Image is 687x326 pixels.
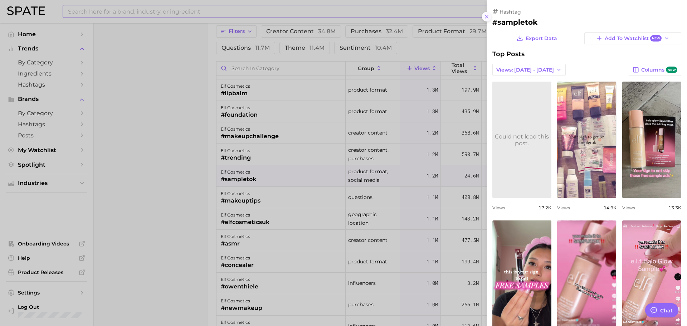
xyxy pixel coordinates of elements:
span: Views [492,205,505,210]
span: Views [557,205,570,210]
span: 13.3k [668,205,681,210]
h2: #sampletok [492,18,681,26]
button: Views: [DATE] - [DATE] [492,64,566,76]
span: Views: [DATE] - [DATE] [496,67,554,73]
a: Could not load this post. [492,82,551,198]
button: Columnsnew [629,64,681,76]
span: 17.2k [539,205,551,210]
span: 14.9k [604,205,617,210]
span: Top Posts [492,50,525,58]
span: New [650,35,662,42]
button: Export Data [515,32,559,44]
span: hashtag [500,9,521,15]
span: Columns [641,67,677,73]
div: Could not load this post. [492,133,551,147]
span: new [666,67,677,73]
span: Add to Watchlist [605,35,662,42]
button: Add to WatchlistNew [584,32,681,44]
span: Export Data [526,35,557,42]
span: Views [622,205,635,210]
